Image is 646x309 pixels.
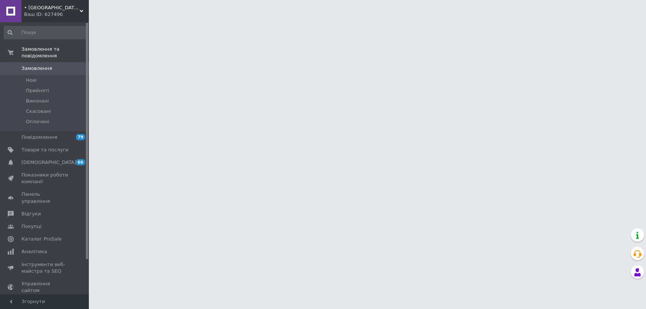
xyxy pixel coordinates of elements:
[21,147,68,153] span: Товари та послуги
[21,134,57,141] span: Повідомлення
[26,108,51,115] span: Скасовані
[21,65,52,72] span: Замовлення
[26,98,49,104] span: Виконані
[21,191,68,204] span: Панель управління
[76,159,85,165] span: 66
[4,26,87,39] input: Пошук
[21,172,68,185] span: Показники роботи компанії
[26,87,49,94] span: Прийняті
[21,211,41,217] span: Відгуки
[26,118,49,125] span: Оплачені
[21,159,76,166] span: [DEMOGRAPHIC_DATA]
[21,46,89,59] span: Замовлення та повідомлення
[26,77,37,84] span: Нові
[21,261,68,275] span: Інструменти веб-майстра та SEO
[24,11,89,18] div: Ваш ID: 627496
[21,248,47,255] span: Аналітика
[21,236,61,242] span: Каталог ProSale
[21,223,41,230] span: Покупці
[21,281,68,294] span: Управління сайтом
[76,134,85,140] span: 79
[24,4,80,11] span: • AUSHAL • ПРИКРАСИ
